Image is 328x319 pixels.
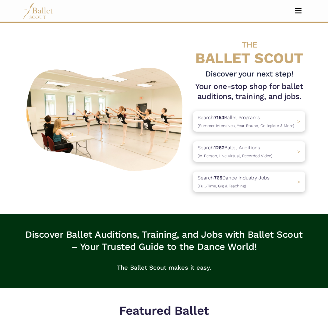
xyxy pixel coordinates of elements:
[23,63,189,174] img: A group of ballerinas talking to each other in a ballet studio
[297,149,300,154] span: >
[291,8,305,14] button: Toggle navigation
[198,174,270,190] p: Search Dance Industry Jobs
[193,141,305,162] a: Search1262Ballet Auditions(In-Person, Live Virtual, Recorded Video) >
[214,175,222,181] b: 765
[193,69,305,79] h3: Discover your next step!
[193,172,305,192] a: Search765Dance Industry Jobs(Full-Time, Gig & Teaching) >
[214,145,224,151] b: 1262
[198,154,272,158] span: (In-Person, Live Virtual, Recorded Video)
[193,111,305,132] a: Search7153Ballet Programs(Summer Intensives, Year-Round, Collegiate & More)>
[193,35,305,66] h4: BALLET SCOUT
[23,229,305,253] h3: Discover Ballet Auditions, Training, and Jobs with Ballet Scout – Your Trusted Guide to the Dance...
[193,81,305,101] h1: Your one-stop shop for ballet auditions, training, and jobs.
[297,179,300,185] span: >
[23,258,305,277] p: The Ballet Scout makes it easy.
[198,144,272,159] p: Search Ballet Auditions
[198,114,294,129] p: Search Ballet Programs
[214,115,224,120] b: 7153
[198,184,246,188] span: (Full-Time, Gig & Teaching)
[297,119,300,124] span: >
[242,40,257,49] span: THE
[198,123,294,128] span: (Summer Intensives, Year-Round, Collegiate & More)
